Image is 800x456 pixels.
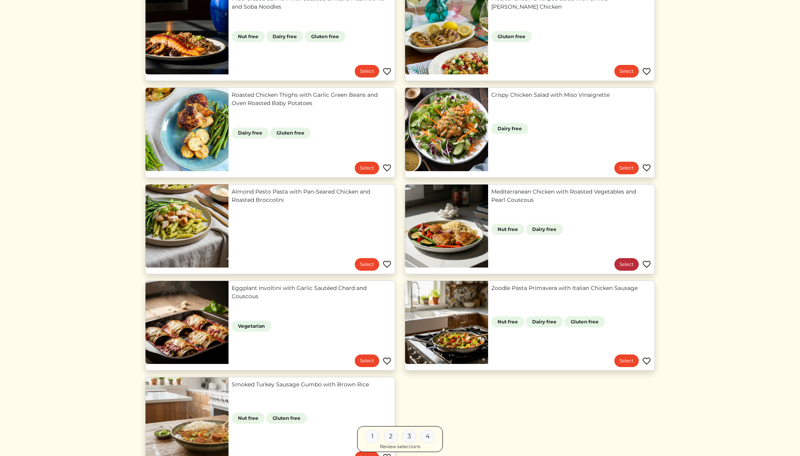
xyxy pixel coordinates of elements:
a: Select [614,258,639,271]
img: Favorite menu item [642,260,651,269]
a: Roasted Chicken Thighs with Garlic Green Beans and Oven Roasted Baby Potatoes [232,91,392,107]
div: 4 [421,429,435,443]
a: Select [614,354,639,367]
a: Almond Pesto Pasta with Pan-Seared Chicken and Roasted Broccolini [232,188,392,204]
a: Mediterranean Chicken with Roasted Vegetables and Pearl Couscous [491,188,651,204]
img: Favorite menu item [382,356,392,366]
div: 2 [384,429,398,443]
a: Smoked Turkey Sausage Gumbo with Brown Rice [232,380,392,389]
a: Select [355,65,379,78]
div: 1 [365,429,379,443]
img: Favorite menu item [642,163,651,173]
div: Review selections [380,443,420,450]
a: Select [355,258,379,271]
a: Crispy Chicken Salad with Miso Vinaigrette [491,91,651,99]
a: Eggplant Involtini with Garlic Sautéed Chard and Couscous [232,284,392,301]
a: Select [355,162,379,174]
a: 1 2 3 4 Review selections [357,426,443,452]
img: Favorite menu item [382,260,392,269]
a: Select [614,65,639,78]
div: 3 [402,429,416,443]
a: Select [355,354,379,367]
a: Zoodle Pasta Primavera with Italian Chicken Sausage [491,284,651,292]
img: Favorite menu item [382,67,392,76]
img: Favorite menu item [642,356,651,366]
img: Favorite menu item [382,163,392,173]
a: Select [614,162,639,174]
img: Favorite menu item [642,67,651,76]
